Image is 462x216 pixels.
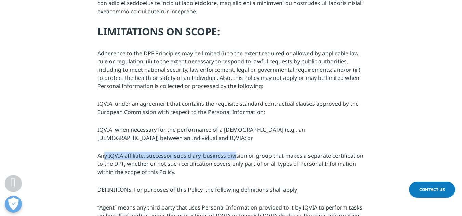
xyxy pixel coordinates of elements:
p: IQVIA, under an agreement that contains the requisite standard contractual clauses approved by th... [97,100,365,120]
a: Contact Us [409,182,455,198]
h4: LIMITATIONS ON SCOPE: [97,25,365,44]
p: DEFINITIONS: For purposes of this Policy, the following definitions shall apply: [97,186,365,198]
p: IQVIA, when necessary for the performance of a [DEMOGRAPHIC_DATA] (e.g., an [DEMOGRAPHIC_DATA]) b... [97,126,365,146]
span: Contact Us [419,187,445,192]
button: Open Preferences [5,196,22,213]
p: Any IQVIA affiliate, successor, subsidiary, business division or group that makes a separate cert... [97,152,365,180]
p: Adherence to the DPF Principles may be limited (i) to the extent required or allowed by applicabl... [97,49,365,94]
